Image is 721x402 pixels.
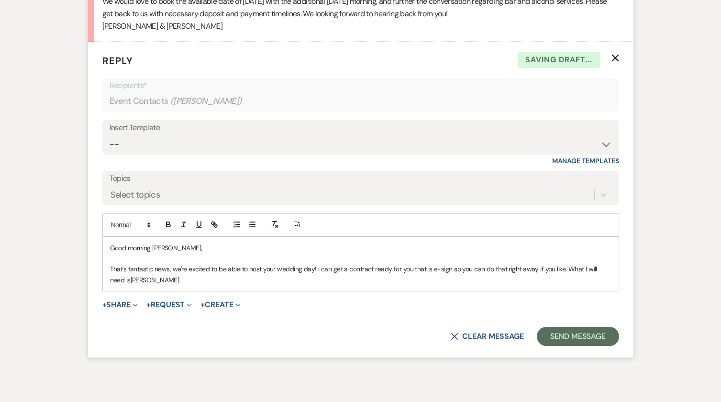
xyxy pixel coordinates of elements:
[200,301,240,309] button: Create
[110,243,611,253] p: Good morning [PERSON_NAME],
[146,301,151,309] span: +
[110,172,612,186] label: Topics
[146,301,192,309] button: Request
[111,188,160,201] div: Select topics
[110,79,612,92] p: Recipients*
[102,55,133,67] span: Reply
[200,301,205,309] span: +
[170,95,242,108] span: ( [PERSON_NAME] )
[102,20,619,33] p: [PERSON_NAME] & [PERSON_NAME]
[102,301,107,309] span: +
[537,327,619,346] button: Send Message
[131,276,179,284] span: [PERSON_NAME]
[552,156,619,165] a: Manage Templates
[518,52,600,68] span: Saving draft...
[110,264,611,285] p: That's fantastic news, we're excited to be able to host your wedding day! I can get a contract re...
[451,333,523,340] button: Clear message
[102,301,138,309] button: Share
[110,121,612,135] div: Insert Template
[110,92,612,111] div: Event Contacts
